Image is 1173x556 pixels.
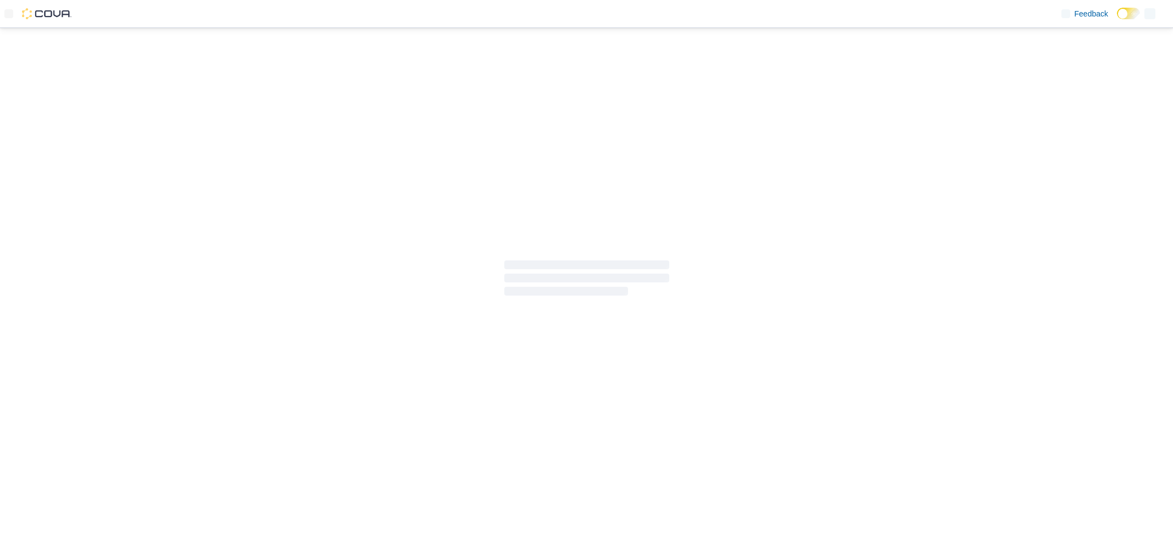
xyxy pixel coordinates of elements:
span: Dark Mode [1117,19,1117,20]
img: Cova [22,8,71,19]
input: Dark Mode [1117,8,1140,19]
span: Loading [504,263,669,298]
a: Feedback [1057,3,1113,25]
span: Feedback [1075,8,1108,19]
